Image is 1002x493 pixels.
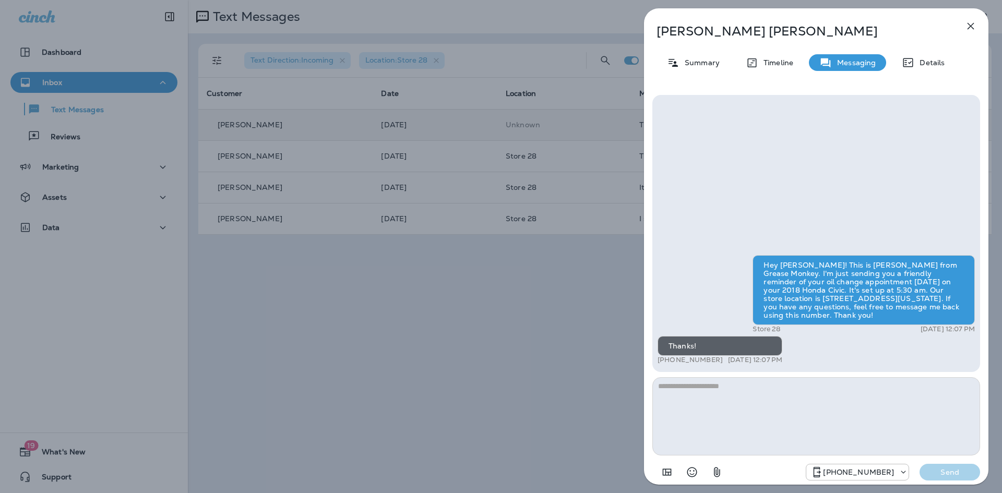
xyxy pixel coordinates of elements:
p: Timeline [758,58,793,67]
div: Hey [PERSON_NAME]! This is [PERSON_NAME] from Grease Monkey. I'm just sending you a friendly remi... [753,255,975,325]
p: [DATE] 12:07 PM [728,356,782,364]
div: +1 (208) 858-5823 [806,466,909,478]
p: [DATE] 12:07 PM [921,325,975,333]
p: Summary [679,58,720,67]
button: Add in a premade template [657,462,677,483]
p: [PHONE_NUMBER] [823,468,894,476]
p: Details [914,58,945,67]
p: Store 28 [753,325,780,333]
div: Thanks! [658,336,782,356]
button: Select an emoji [682,462,702,483]
p: [PERSON_NAME] [PERSON_NAME] [657,24,941,39]
p: [PHONE_NUMBER] [658,356,723,364]
p: Messaging [832,58,876,67]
